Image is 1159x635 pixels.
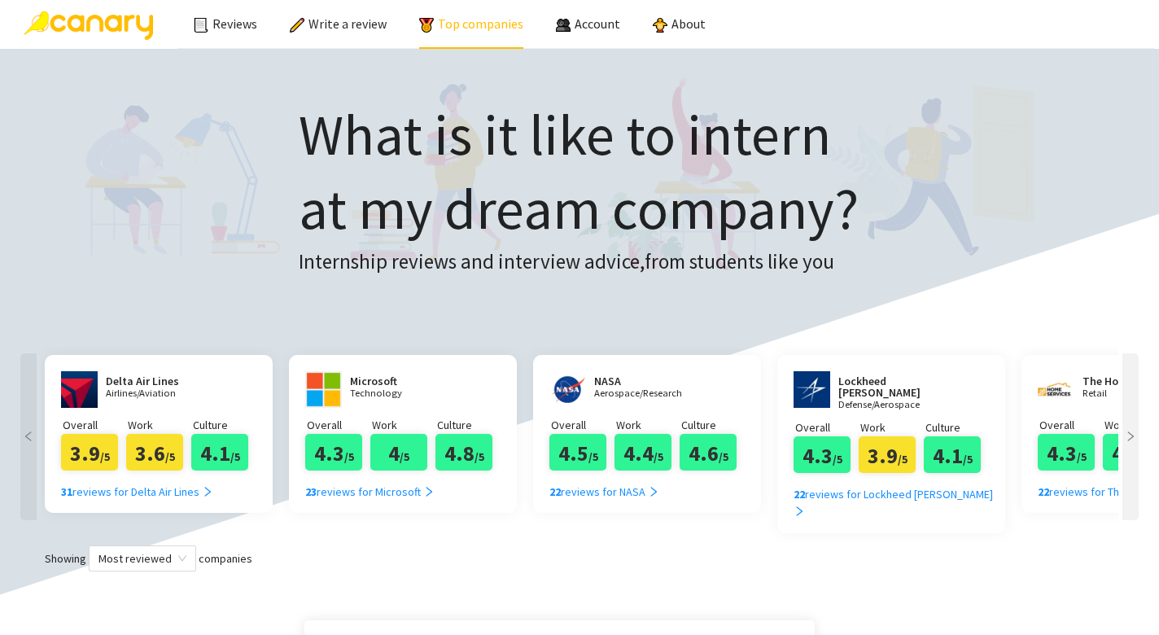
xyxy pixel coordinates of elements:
[165,449,175,464] span: /5
[833,452,842,466] span: /5
[549,471,659,501] a: 22reviews for NASA right
[794,371,830,408] img: www.lockheedmartin.com
[290,15,387,32] a: Write a review
[859,436,916,473] div: 3.9
[437,416,501,434] p: Culture
[24,11,153,40] img: Canary Logo
[299,173,859,244] span: at my dream company?
[299,246,859,278] h3: Internship reviews and interview advice, from students like you
[475,449,484,464] span: /5
[16,545,1143,571] div: Showing companies
[106,375,203,387] h2: Delta Air Lines
[794,506,805,517] span: right
[305,371,342,408] img: www.microsoft.com
[370,434,427,471] div: 4
[575,15,620,32] span: Account
[588,449,598,464] span: /5
[924,436,981,473] div: 4.1
[616,416,680,434] p: Work
[435,434,492,471] div: 4.8
[305,484,317,499] b: 23
[556,18,571,33] img: people.png
[307,416,370,434] p: Overall
[549,371,586,408] img: nasa.gov
[194,15,257,32] a: Reviews
[98,546,186,571] span: Most reviewed
[350,388,448,399] p: Technology
[838,400,960,410] p: Defense/Aerospace
[128,416,191,434] p: Work
[614,434,671,471] div: 4.4
[1122,431,1139,442] span: right
[594,375,692,387] h2: NASA
[653,15,706,32] a: About
[20,431,37,442] span: left
[202,486,213,497] span: right
[61,483,213,501] div: reviews for Delta Air Lines
[794,487,805,501] b: 22
[795,418,859,436] p: Overall
[61,484,72,499] b: 31
[1038,484,1049,499] b: 22
[299,98,859,246] h1: What is it like to intern
[100,449,110,464] span: /5
[648,486,659,497] span: right
[1077,449,1087,464] span: /5
[1039,416,1103,434] p: Overall
[838,375,960,398] h2: Lockheed [PERSON_NAME]
[305,471,435,501] a: 23reviews for Microsoft right
[372,416,435,434] p: Work
[925,418,989,436] p: Culture
[230,449,240,464] span: /5
[794,473,1001,521] a: 22reviews for Lockheed [PERSON_NAME] right
[898,452,908,466] span: /5
[305,434,362,471] div: 4.3
[63,416,126,434] p: Overall
[719,449,728,464] span: /5
[1038,434,1095,471] div: 4.3
[61,471,213,501] a: 31reviews for Delta Air Lines right
[191,434,248,471] div: 4.1
[193,416,256,434] p: Culture
[794,485,1001,521] div: reviews for Lockheed [PERSON_NAME]
[794,436,851,473] div: 4.3
[549,484,561,499] b: 22
[680,434,737,471] div: 4.6
[400,449,409,464] span: /5
[549,434,606,471] div: 4.5
[344,449,354,464] span: /5
[106,388,203,399] p: Airlines/Aviation
[419,15,523,32] a: Top companies
[350,375,448,387] h2: Microsoft
[423,486,435,497] span: right
[860,418,924,436] p: Work
[61,434,118,471] div: 3.9
[681,416,745,434] p: Culture
[126,434,183,471] div: 3.6
[551,416,614,434] p: Overall
[654,449,663,464] span: /5
[963,452,973,466] span: /5
[549,483,659,501] div: reviews for NASA
[305,483,435,501] div: reviews for Microsoft
[594,388,692,399] p: Aerospace/Research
